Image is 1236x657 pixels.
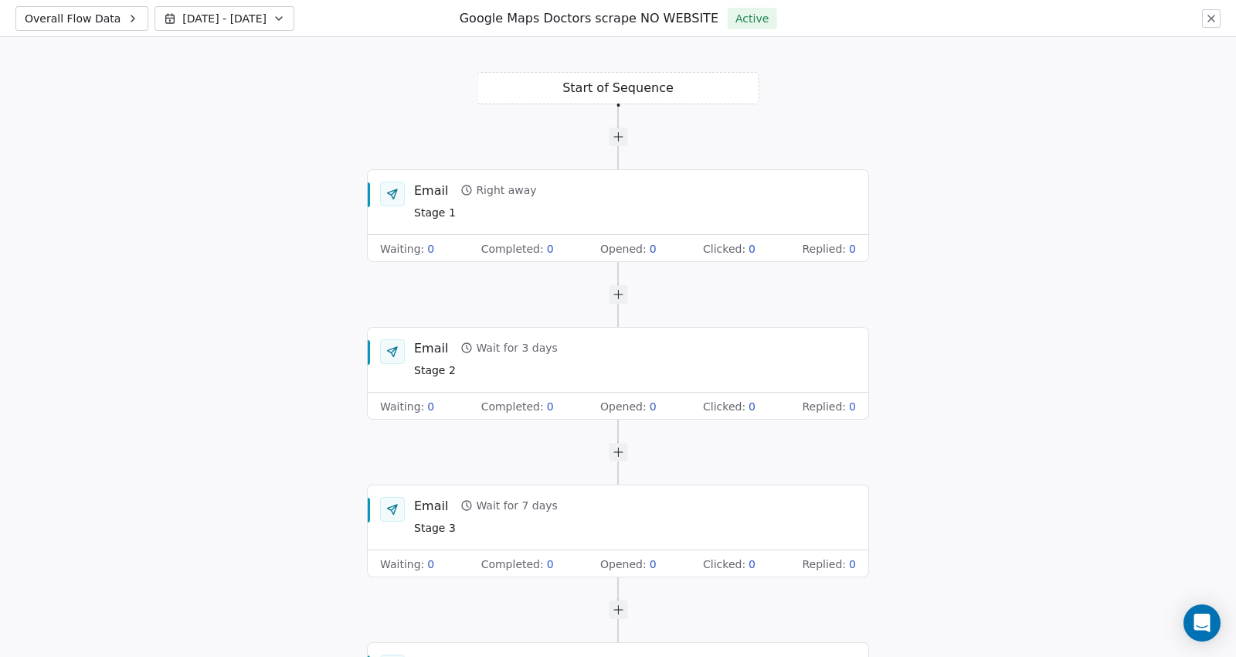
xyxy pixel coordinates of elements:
[849,241,856,257] span: 0
[414,520,558,537] span: Stage 3
[703,399,745,414] span: Clicked :
[15,6,148,31] button: Overall Flow Data
[802,557,846,572] span: Replied :
[703,241,745,257] span: Clicked :
[481,557,544,572] span: Completed :
[427,241,434,257] span: 0
[650,241,657,257] span: 0
[650,557,657,572] span: 0
[25,11,121,26] span: Overall Flow Data
[414,363,558,380] span: Stage 2
[802,399,846,414] span: Replied :
[600,399,647,414] span: Opened :
[547,399,554,414] span: 0
[749,399,756,414] span: 0
[427,557,434,572] span: 0
[380,557,424,572] span: Waiting :
[1183,604,1221,642] div: Open Intercom Messenger
[749,241,756,257] span: 0
[460,10,718,27] h1: Google Maps Doctors scrape NO WEBSITE
[849,399,856,414] span: 0
[380,399,424,414] span: Waiting :
[414,182,448,199] div: Email
[367,169,869,262] div: EmailRight awayStage 1Waiting:0Completed:0Opened:0Clicked:0Replied:0
[547,557,554,572] span: 0
[547,241,554,257] span: 0
[735,11,769,26] span: Active
[650,399,657,414] span: 0
[802,241,846,257] span: Replied :
[414,339,448,356] div: Email
[154,6,294,31] button: [DATE] - [DATE]
[600,557,647,572] span: Opened :
[414,205,537,222] span: Stage 1
[182,11,267,26] span: [DATE] - [DATE]
[481,241,544,257] span: Completed :
[481,399,544,414] span: Completed :
[600,241,647,257] span: Opened :
[414,497,448,514] div: Email
[749,557,756,572] span: 0
[367,327,869,420] div: EmailWait for 3 daysStage 2Waiting:0Completed:0Opened:0Clicked:0Replied:0
[849,557,856,572] span: 0
[703,557,745,572] span: Clicked :
[367,485,869,577] div: EmailWait for 7 daysStage 3Waiting:0Completed:0Opened:0Clicked:0Replied:0
[380,241,424,257] span: Waiting :
[427,399,434,414] span: 0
